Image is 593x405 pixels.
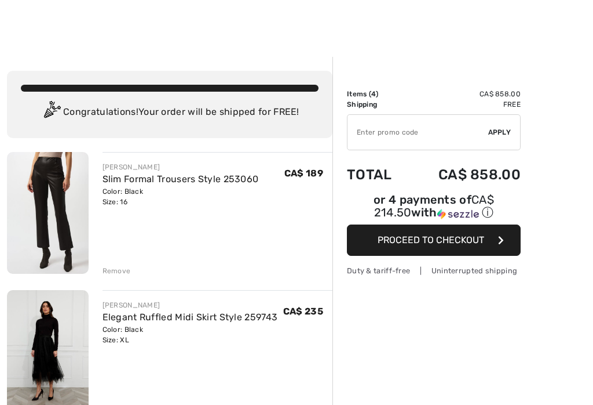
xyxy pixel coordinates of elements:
td: Shipping [347,99,408,110]
img: Congratulation2.svg [40,101,63,124]
div: or 4 payments of with [347,194,521,220]
span: CA$ 189 [284,168,323,179]
a: Slim Formal Trousers Style 253060 [103,173,259,185]
a: Elegant Ruffled Midi Skirt Style 259743 [103,312,278,323]
div: [PERSON_NAME] [103,300,278,310]
div: Duty & tariff-free | Uninterrupted shipping [347,265,521,276]
div: Color: Black Size: 16 [103,186,259,207]
td: CA$ 858.00 [408,155,521,194]
td: Total [347,155,408,194]
button: Proceed to Checkout [347,225,521,256]
span: Proceed to Checkout [378,234,484,245]
td: Items ( ) [347,89,408,99]
div: [PERSON_NAME] [103,162,259,172]
div: or 4 payments ofCA$ 214.50withSezzle Click to learn more about Sezzle [347,194,521,225]
span: CA$ 235 [283,306,323,317]
span: 4 [371,90,376,98]
input: Promo code [347,115,488,150]
div: Color: Black Size: XL [103,324,278,345]
td: Free [408,99,521,110]
td: CA$ 858.00 [408,89,521,99]
span: Apply [488,127,511,138]
div: Remove [103,266,131,276]
img: Slim Formal Trousers Style 253060 [7,152,89,274]
img: Sezzle [437,209,479,219]
span: CA$ 214.50 [374,193,494,219]
div: Congratulations! Your order will be shipped for FREE! [21,101,319,124]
